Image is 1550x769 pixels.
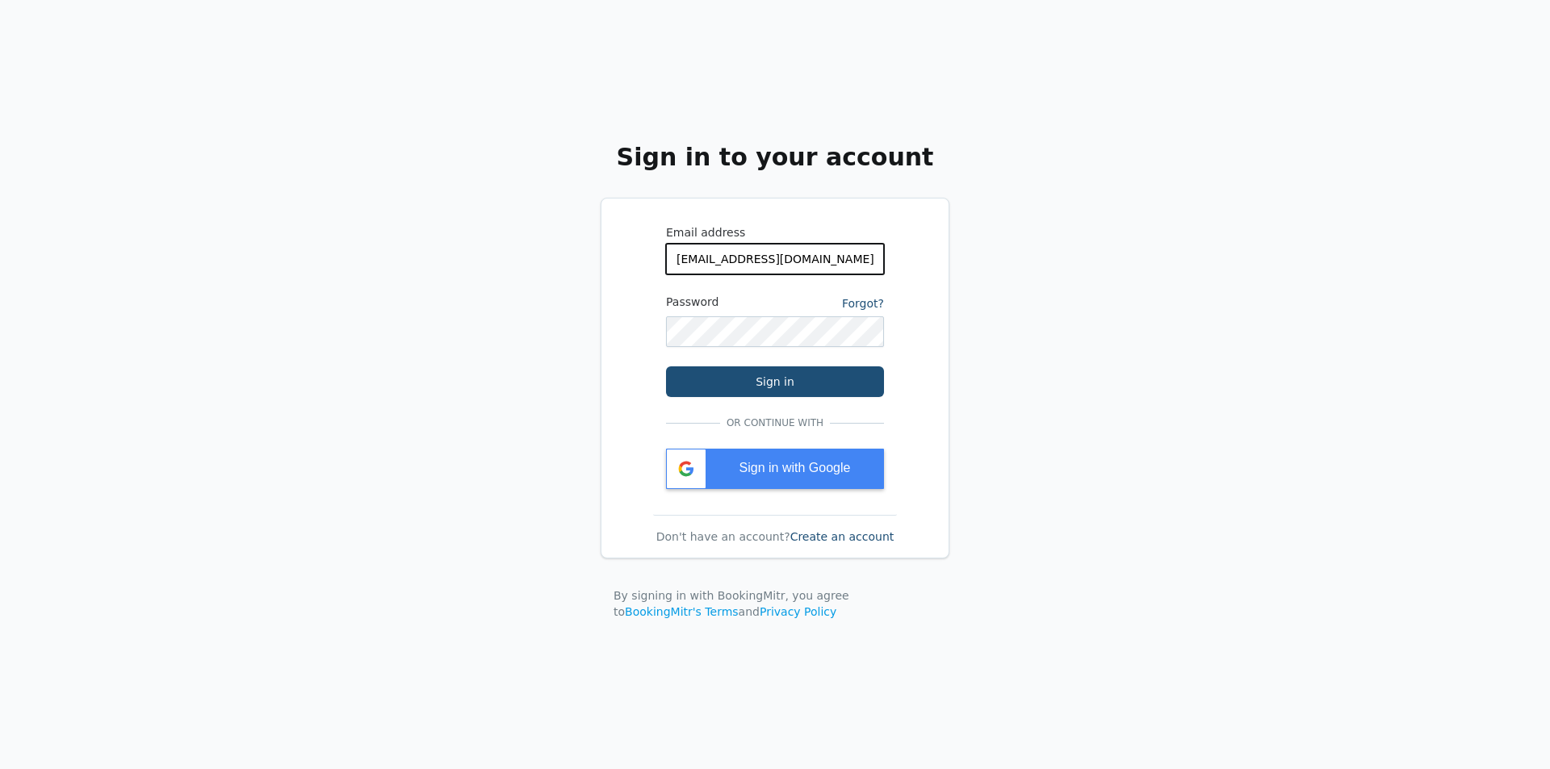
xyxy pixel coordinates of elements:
span: Or continue with [720,416,830,429]
button: Sign in [666,366,884,397]
label: Password [666,294,775,310]
span: Sign in with Google [739,461,851,474]
span: By signing in with BookingMitr, you agree to [614,589,849,618]
div: Sign in with Google [666,449,884,489]
a: BookingMitr's Terms [625,605,739,618]
label: Email address [666,224,884,240]
a: Privacy Policy [760,605,836,618]
div: Don't have an account? [647,529,903,545]
a: Create an account [790,530,894,543]
h2: Sign in to your account [594,143,956,172]
span: and [739,605,760,618]
a: Forgot? [842,297,884,310]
